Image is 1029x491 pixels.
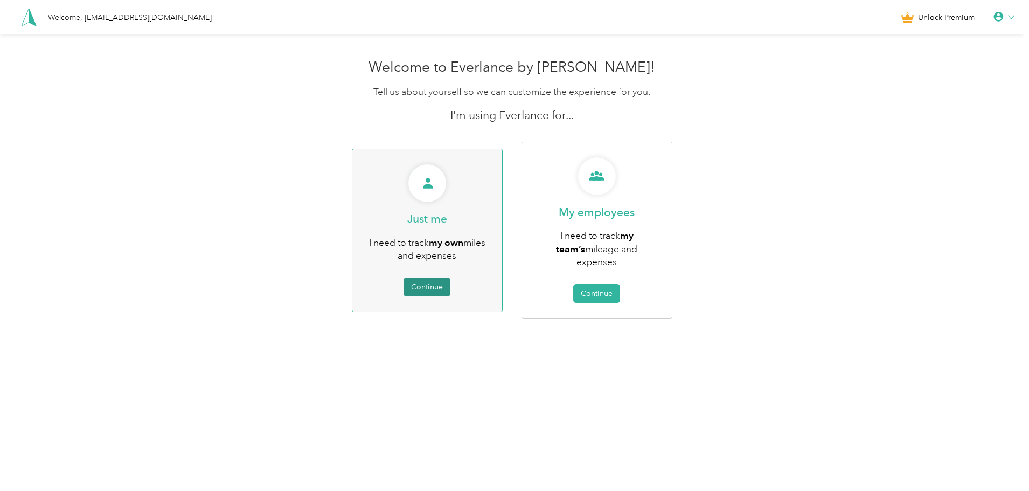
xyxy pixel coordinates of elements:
[918,12,975,23] span: Unlock Premium
[429,237,463,248] b: my own
[256,85,768,99] p: Tell us about yourself so we can customize the experience for you.
[556,230,634,254] b: my team’s
[369,237,485,262] span: I need to track miles and expenses
[556,230,637,268] span: I need to track mileage and expenses
[969,431,1029,491] iframe: Everlance-gr Chat Button Frame
[573,284,620,303] button: Continue
[404,278,450,296] button: Continue
[256,59,768,76] h1: Welcome to Everlance by [PERSON_NAME]!
[256,108,768,123] p: I'm using Everlance for...
[407,211,447,226] p: Just me
[48,12,212,23] div: Welcome, [EMAIL_ADDRESS][DOMAIN_NAME]
[559,205,635,220] p: My employees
